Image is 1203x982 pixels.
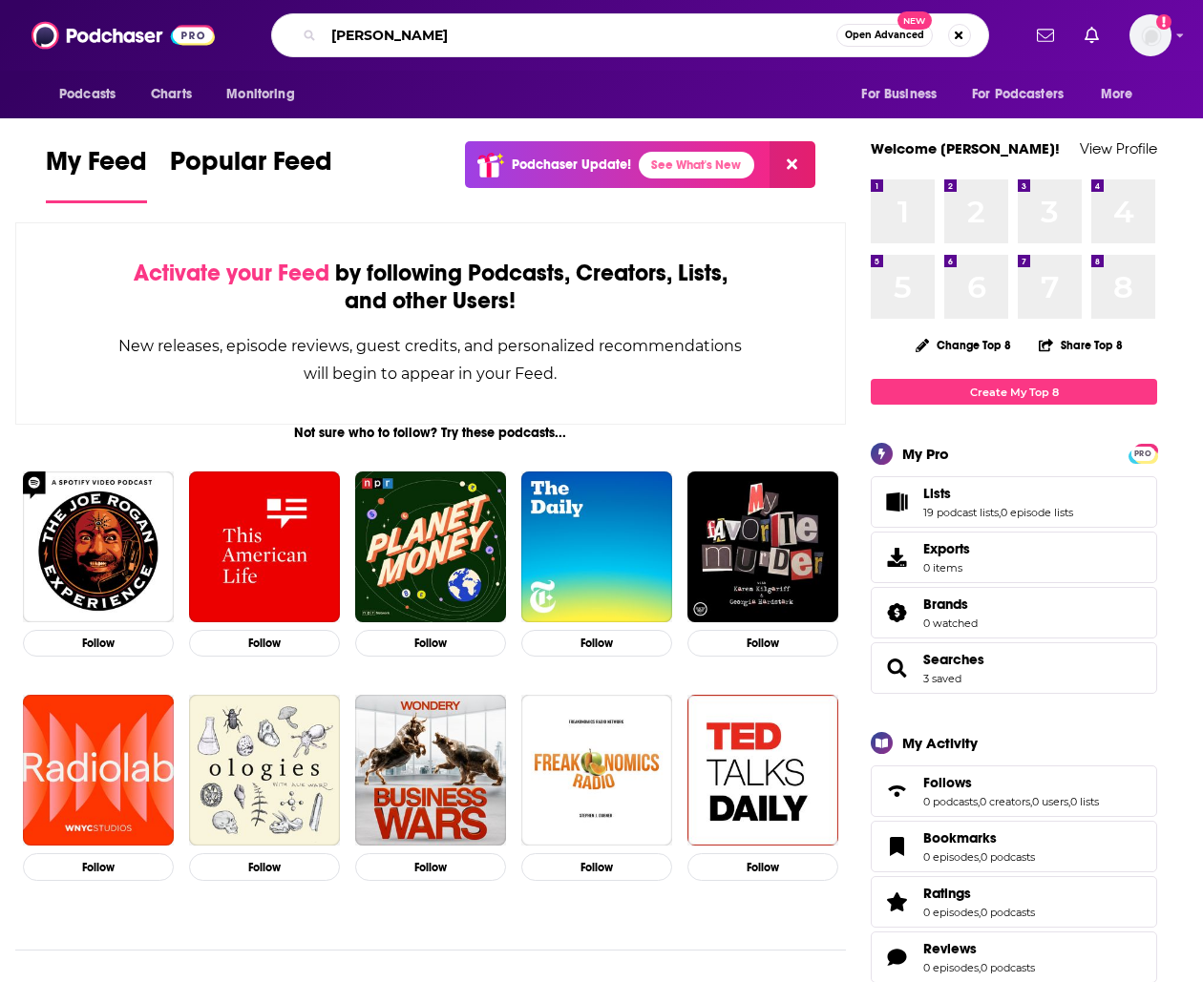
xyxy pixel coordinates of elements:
[978,795,980,808] span: ,
[877,944,916,971] a: Reviews
[1101,81,1133,108] span: More
[923,961,979,974] a: 0 episodes
[871,379,1157,405] a: Create My Top 8
[639,152,754,178] a: See What's New
[981,906,1035,919] a: 0 podcasts
[1038,326,1124,364] button: Share Top 8
[923,651,984,668] a: Searches
[1131,446,1154,460] a: PRO
[687,853,838,881] button: Follow
[1001,506,1073,519] a: 0 episode lists
[1129,14,1171,56] img: User Profile
[848,76,960,113] button: open menu
[923,672,961,685] a: 3 saved
[923,940,977,957] span: Reviews
[981,850,1035,864] a: 0 podcasts
[1068,795,1070,808] span: ,
[923,774,1099,791] a: Follows
[979,906,981,919] span: ,
[871,587,1157,638] span: Brands
[1032,795,1068,808] a: 0 users
[979,961,981,974] span: ,
[904,333,1023,357] button: Change Top 8
[112,332,749,387] div: New releases, episode reviews, guest credits, and personalized recommendations will begin to appe...
[59,81,116,108] span: Podcasts
[46,145,147,189] span: My Feed
[871,139,1060,157] a: Welcome [PERSON_NAME]!
[1129,14,1171,56] span: Logged in as traviswinkler
[999,506,1001,519] span: ,
[897,11,932,30] span: New
[923,850,979,864] a: 0 episodes
[877,489,916,515] a: Lists
[923,595,968,613] span: Brands
[15,425,846,441] div: Not sure who to follow? Try these podcasts...
[23,853,174,881] button: Follow
[687,695,838,846] img: TED Talks Daily
[1080,139,1157,157] a: View Profile
[923,829,1035,846] a: Bookmarks
[871,642,1157,694] span: Searches
[521,630,672,658] button: Follow
[923,940,1035,957] a: Reviews
[1131,447,1154,461] span: PRO
[189,630,340,658] button: Follow
[923,774,972,791] span: Follows
[112,260,749,315] div: by following Podcasts, Creators, Lists, and other Users!
[861,81,937,108] span: For Business
[902,445,949,463] div: My Pro
[271,13,989,57] div: Search podcasts, credits, & more...
[877,778,916,804] a: Follows
[979,850,981,864] span: ,
[871,532,1157,583] a: Exports
[845,31,924,40] span: Open Advanced
[871,765,1157,817] span: Follows
[923,540,970,557] span: Exports
[170,145,332,203] a: Popular Feed
[902,734,978,752] div: My Activity
[138,76,203,113] a: Charts
[877,599,916,626] a: Brands
[189,853,340,881] button: Follow
[1156,14,1171,30] svg: Add a profile image
[877,833,916,860] a: Bookmarks
[877,544,916,571] span: Exports
[355,853,506,881] button: Follow
[23,695,174,846] a: Radiolab
[923,485,951,502] span: Lists
[170,145,332,189] span: Popular Feed
[151,81,192,108] span: Charts
[923,829,997,846] span: Bookmarks
[1077,19,1107,52] a: Show notifications dropdown
[324,20,836,51] input: Search podcasts, credits, & more...
[972,81,1064,108] span: For Podcasters
[1070,795,1099,808] a: 0 lists
[923,795,978,808] a: 0 podcasts
[23,630,174,658] button: Follow
[923,906,979,919] a: 0 episodes
[512,157,631,173] p: Podchaser Update!
[134,259,329,287] span: Activate your Feed
[213,76,319,113] button: open menu
[46,145,147,203] a: My Feed
[226,81,294,108] span: Monitoring
[687,630,838,658] button: Follow
[355,471,506,622] img: Planet Money
[923,485,1073,502] a: Lists
[981,961,1035,974] a: 0 podcasts
[877,655,916,681] a: Searches
[355,695,506,846] a: Business Wars
[871,821,1157,872] span: Bookmarks
[23,471,174,622] a: The Joe Rogan Experience
[189,471,340,622] img: This American Life
[871,876,1157,928] span: Ratings
[687,471,838,622] img: My Favorite Murder with Karen Kilgariff and Georgia Hardstark
[189,695,340,846] a: Ologies with Alie Ward
[923,885,971,902] span: Ratings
